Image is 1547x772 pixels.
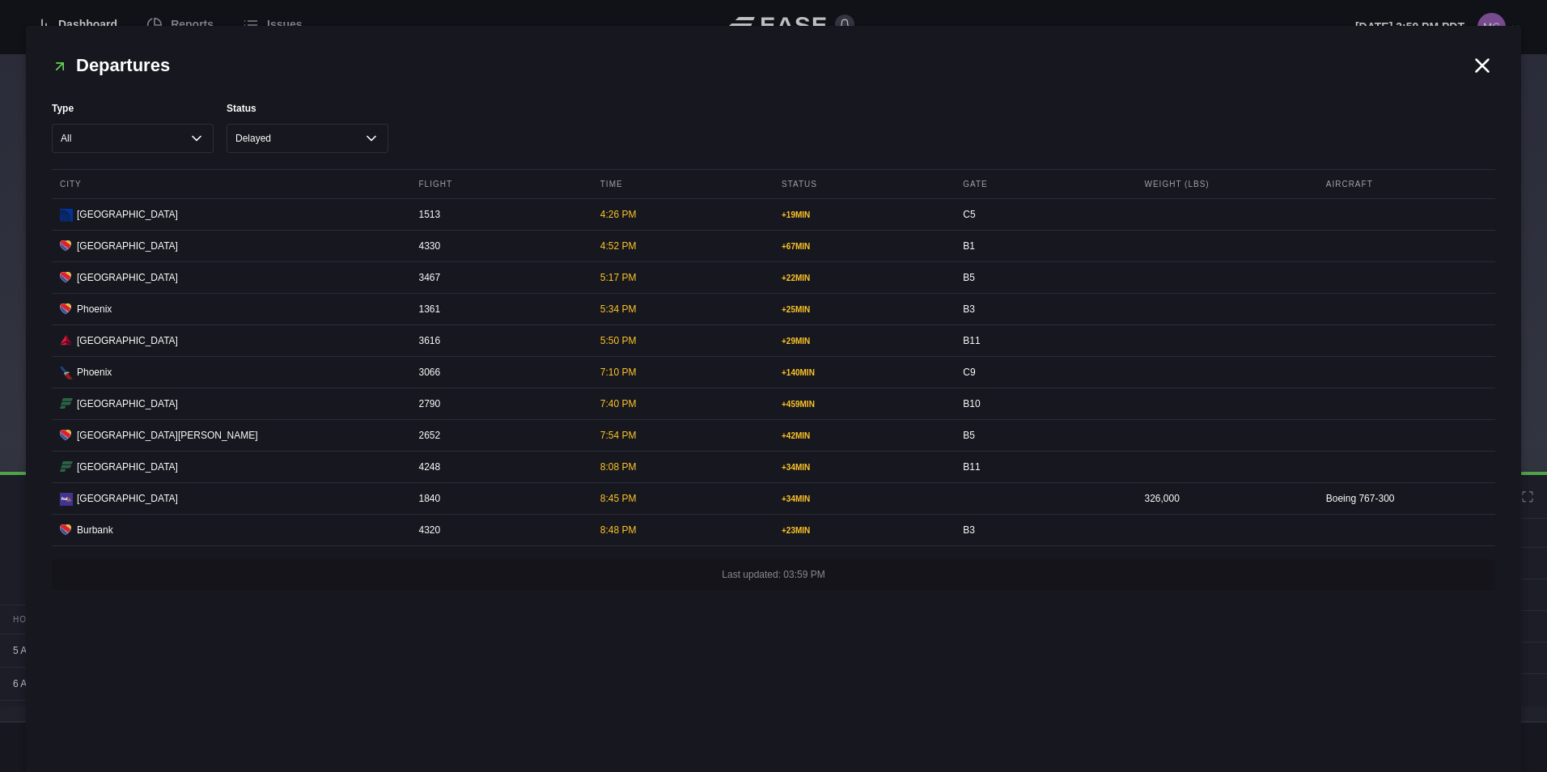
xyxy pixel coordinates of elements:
[600,240,637,252] span: 4:52 PM
[592,170,769,198] div: Time
[963,430,975,441] span: B5
[411,325,588,356] div: 3616
[600,272,637,283] span: 5:17 PM
[782,335,943,347] div: + 29 MIN
[963,335,980,346] span: B11
[782,493,943,505] div: + 34 MIN
[77,397,178,411] span: [GEOGRAPHIC_DATA]
[963,398,980,409] span: B10
[600,367,637,378] span: 7:10 PM
[1318,170,1495,198] div: Aircraft
[963,272,975,283] span: B5
[1326,493,1395,504] span: Boeing 767-300
[411,420,588,451] div: 2652
[963,303,975,315] span: B3
[52,52,1469,78] h2: Departures
[1145,493,1180,504] span: 326,000
[782,240,943,252] div: + 67 MIN
[600,398,637,409] span: 7:40 PM
[77,333,178,348] span: [GEOGRAPHIC_DATA]
[77,365,112,380] span: Phoenix
[411,199,588,230] div: 1513
[600,493,637,504] span: 8:45 PM
[782,524,943,537] div: + 23 MIN
[963,461,980,473] span: B11
[227,101,388,116] label: Status
[963,209,975,220] span: C5
[600,209,637,220] span: 4:26 PM
[782,367,943,379] div: + 140 MIN
[782,430,943,442] div: + 42 MIN
[411,262,588,293] div: 3467
[411,170,588,198] div: Flight
[963,367,975,378] span: C9
[600,524,637,536] span: 8:48 PM
[77,270,178,285] span: [GEOGRAPHIC_DATA]
[600,335,637,346] span: 5:50 PM
[411,515,588,545] div: 4320
[52,170,407,198] div: City
[600,461,637,473] span: 8:08 PM
[782,398,943,410] div: + 459 MIN
[77,523,113,537] span: Burbank
[411,483,588,514] div: 1840
[955,170,1132,198] div: Gate
[52,559,1495,590] div: Last updated: 03:59 PM
[411,357,588,388] div: 3066
[77,302,112,316] span: Phoenix
[411,231,588,261] div: 4330
[411,452,588,482] div: 4248
[77,239,178,253] span: [GEOGRAPHIC_DATA]
[782,461,943,473] div: + 34 MIN
[77,460,178,474] span: [GEOGRAPHIC_DATA]
[411,294,588,324] div: 1361
[782,303,943,316] div: + 25 MIN
[773,170,951,198] div: Status
[600,303,637,315] span: 5:34 PM
[77,428,258,443] span: [GEOGRAPHIC_DATA][PERSON_NAME]
[600,430,637,441] span: 7:54 PM
[1137,170,1314,198] div: Weight (lbs)
[52,101,214,116] label: Type
[963,524,975,536] span: B3
[77,491,178,506] span: [GEOGRAPHIC_DATA]
[77,207,178,222] span: [GEOGRAPHIC_DATA]
[782,209,943,221] div: + 19 MIN
[782,272,943,284] div: + 22 MIN
[963,240,975,252] span: B1
[411,388,588,419] div: 2790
